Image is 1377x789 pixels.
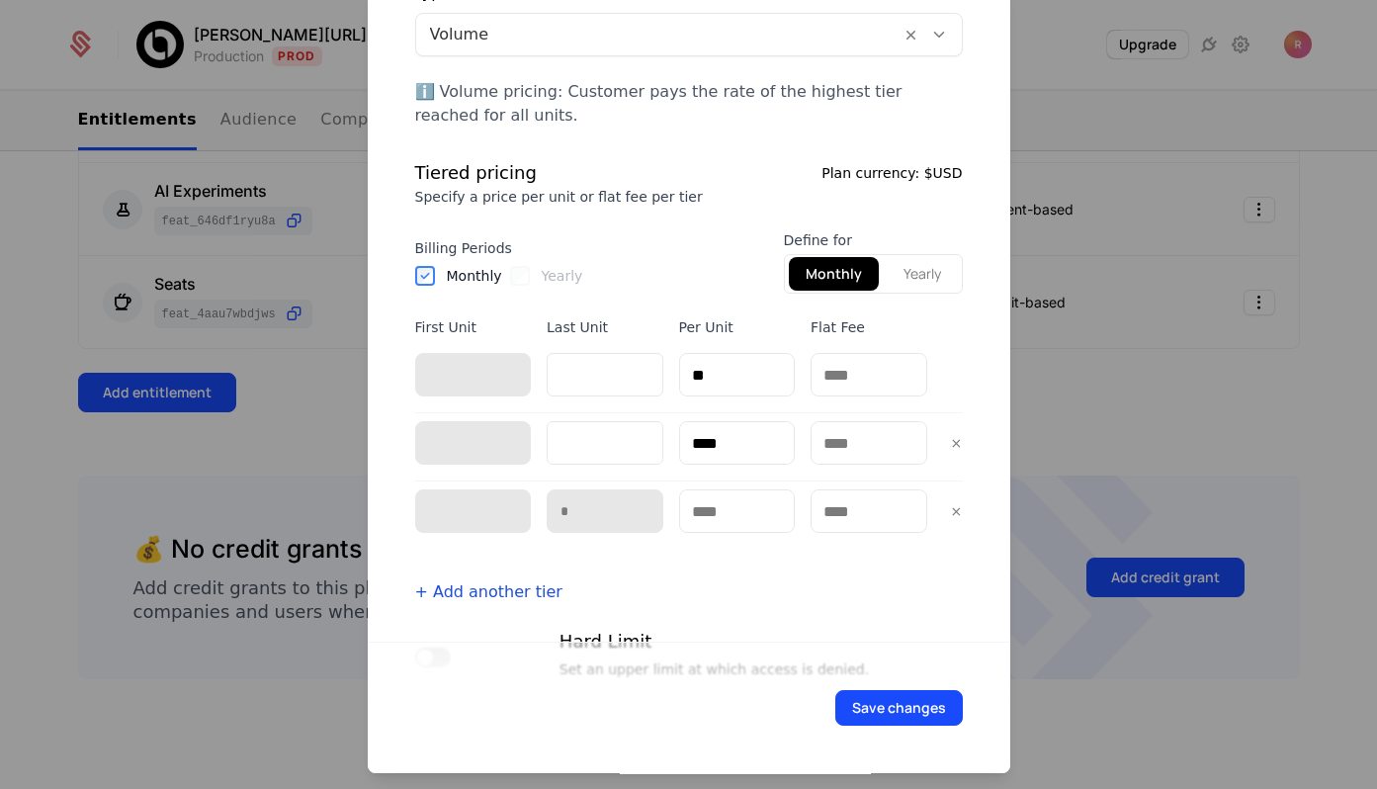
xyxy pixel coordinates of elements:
[821,159,962,207] div: Plan currency:
[943,493,971,529] button: ×
[811,317,927,337] div: Flat Fee
[415,187,703,207] div: Specify a price per unit or flat fee per tier
[784,230,963,250] span: Define for
[789,257,879,291] button: monthly
[943,425,971,461] button: ×
[415,582,562,601] a: + Add another tier
[835,690,963,726] button: Save changes
[447,266,502,286] label: Monthly
[415,159,703,187] div: Tiered pricing
[547,317,663,337] div: Last Unit
[559,628,869,656] div: Hard Limit
[924,165,963,181] span: $USD
[415,80,963,128] div: ℹ️ Volume pricing: Customer pays the rate of the highest tier reached for all units.
[415,317,532,337] div: First Unit
[887,257,958,291] button: yearly
[415,238,583,258] span: Billing Periods
[679,317,796,337] div: Per Unit
[784,254,963,294] div: Text alignment
[542,266,583,286] label: Yearly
